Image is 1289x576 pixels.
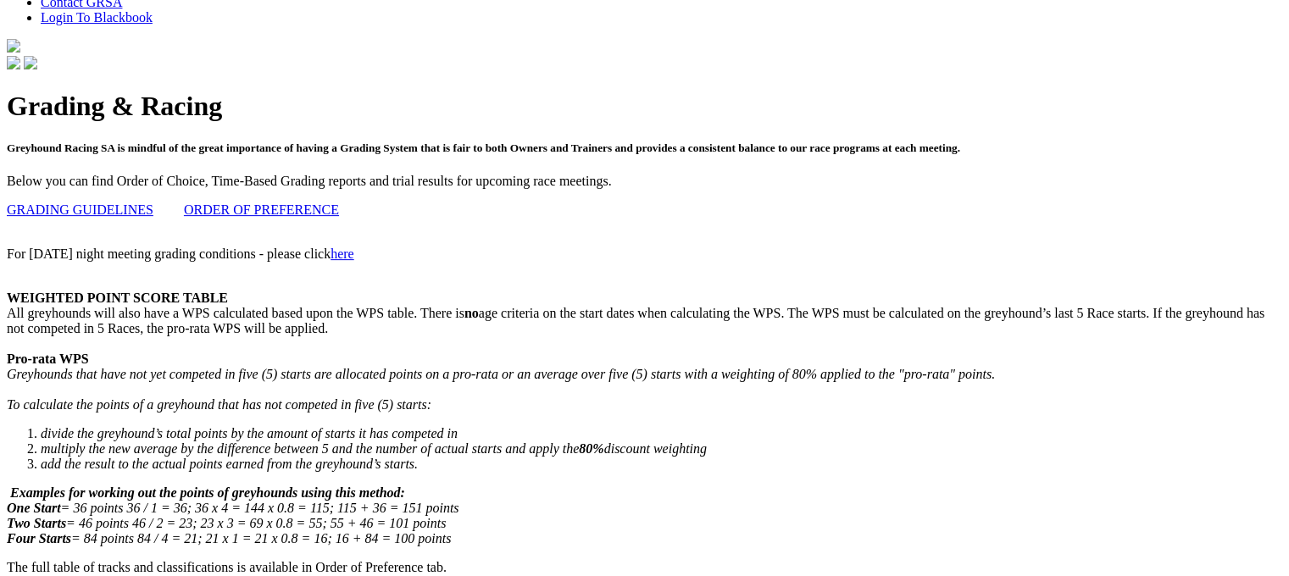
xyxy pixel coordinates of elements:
[66,516,446,530] i: = 46 points 46 / 2 = 23; 23 x 3 = 69 x 0.8 = 55; 55 + 46 = 101 points
[7,202,153,217] a: GRADING GUIDELINES
[7,56,20,69] img: facebook.svg
[41,441,707,456] i: multiply the new average by the difference between 5 and the number of actual starts and apply th...
[41,10,153,25] a: Login To Blackbook
[41,426,458,440] i: divide the greyhound’s total points by the amount of starts it has competed in
[7,91,1282,122] h1: Grading & Racing
[24,56,37,69] img: twitter.svg
[7,174,1282,189] p: Below you can find Order of Choice, Time-Based Grading reports and trial results for upcoming rac...
[7,516,66,530] i: Two Starts
[71,531,451,546] i: = 84 points 84 / 4 = 21; 21 x 1 = 21 x 0.8 = 16; 16 + 84 = 100 points
[61,501,459,515] i: = 36 points 36 / 1 = 36; 36 x 4 = 144 x 0.8 = 115; 115 + 36 = 151 points
[10,485,405,500] i: Examples for working out the points of greyhounds using this method:
[7,501,61,515] i: One Start
[7,367,995,381] i: Greyhounds that have not yet competed in five (5) starts are allocated points on a pro-rata or an...
[7,560,1282,575] p: ​​​​The full table of tracks and classifications is available in Order of Preference tab.​​​​
[7,352,89,366] b: Pro-rata WPS
[184,202,339,217] a: ORDER OF PREFERENCE
[579,441,603,456] b: 80%
[7,141,1282,155] h5: Greyhound Racing SA is mindful of the great importance of having a Grading System that is fair to...
[7,397,431,412] i: To calculate the points of a greyhound that has not competed in five (5) starts:
[331,246,354,261] a: here
[464,306,479,320] b: no
[7,291,1282,413] p: All greyhounds will also have a WPS calculated based upon the WPS table. There is age criteria on...
[7,39,20,53] img: logo-grsa-white.png
[41,457,418,471] i: add the result to the actual points earned from the greyhound’s starts.
[7,246,354,261] span: For [DATE] night meeting grading conditions - please click
[7,291,228,305] b: WEIGHTED POINT SCORE TABLE
[7,531,71,546] i: Four Starts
